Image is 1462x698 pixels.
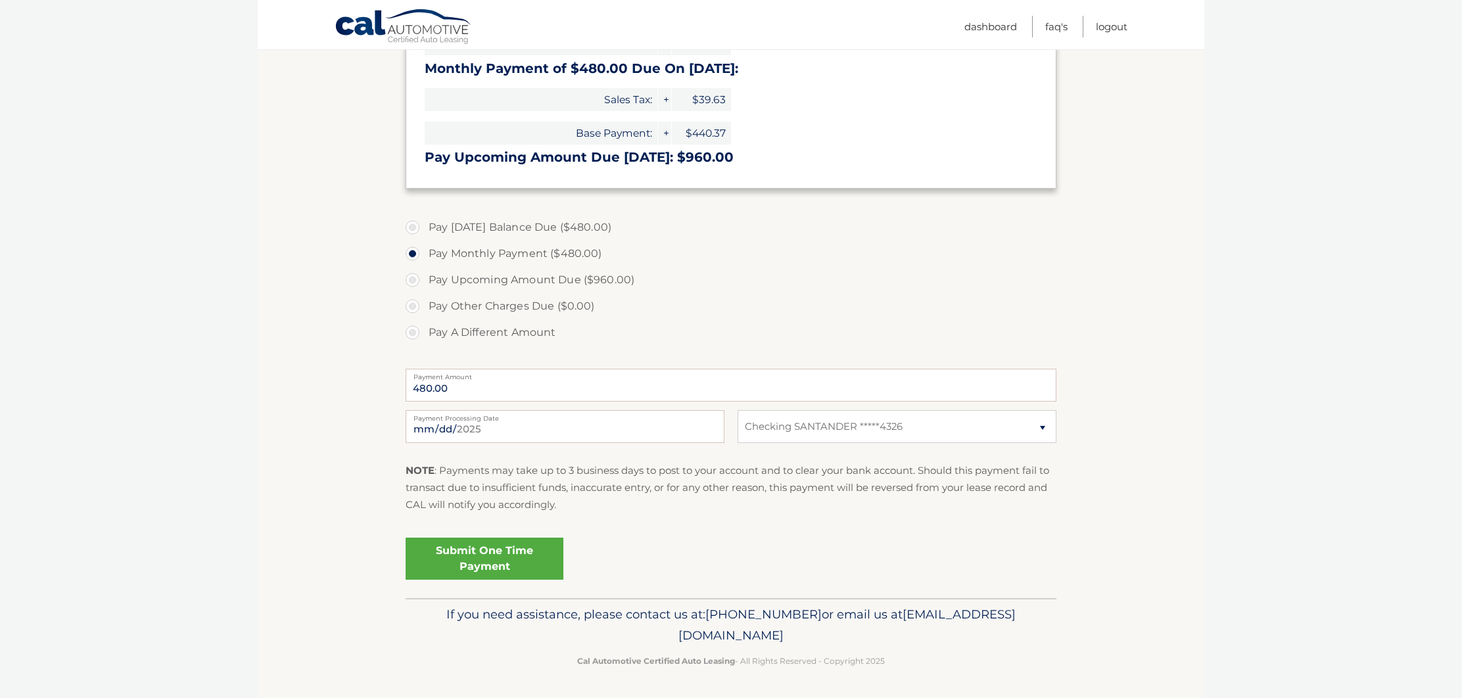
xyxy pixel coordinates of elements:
[425,60,1037,77] h3: Monthly Payment of $480.00 Due On [DATE]:
[406,538,563,580] a: Submit One Time Payment
[678,607,1016,643] span: [EMAIL_ADDRESS][DOMAIN_NAME]
[658,88,671,111] span: +
[672,122,731,145] span: $440.37
[406,293,1056,319] label: Pay Other Charges Due ($0.00)
[406,319,1056,346] label: Pay A Different Amount
[406,410,724,421] label: Payment Processing Date
[406,369,1056,402] input: Payment Amount
[406,241,1056,267] label: Pay Monthly Payment ($480.00)
[425,149,1037,166] h3: Pay Upcoming Amount Due [DATE]: $960.00
[406,214,1056,241] label: Pay [DATE] Balance Due ($480.00)
[414,654,1048,668] p: - All Rights Reserved - Copyright 2025
[658,122,671,145] span: +
[414,604,1048,646] p: If you need assistance, please contact us at: or email us at
[406,267,1056,293] label: Pay Upcoming Amount Due ($960.00)
[705,607,822,622] span: [PHONE_NUMBER]
[964,16,1017,37] a: Dashboard
[406,369,1056,379] label: Payment Amount
[1096,16,1127,37] a: Logout
[406,410,724,443] input: Payment Date
[335,9,473,47] a: Cal Automotive
[672,88,731,111] span: $39.63
[425,88,657,111] span: Sales Tax:
[406,464,435,477] strong: NOTE
[425,122,657,145] span: Base Payment:
[406,462,1056,514] p: : Payments may take up to 3 business days to post to your account and to clear your bank account....
[1045,16,1068,37] a: FAQ's
[577,656,735,666] strong: Cal Automotive Certified Auto Leasing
